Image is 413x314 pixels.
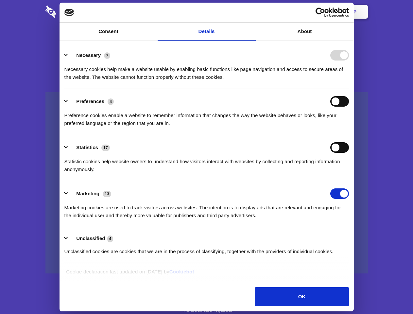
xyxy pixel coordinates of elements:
a: Usercentrics Cookiebot - opens in a new window [292,8,349,17]
h4: Auto-redaction of sensitive data, encrypted data sharing and self-destructing private chats. Shar... [45,60,368,81]
span: 4 [107,235,113,242]
a: Cookiebot [169,269,194,274]
label: Preferences [76,98,104,104]
button: Statistics (17) [64,142,114,153]
label: Statistics [76,145,98,150]
span: 13 [103,191,111,197]
label: Necessary [76,52,101,58]
button: OK [255,287,349,306]
a: Consent [60,23,158,41]
div: Necessary cookies help make a website usable by enabling basic functions like page navigation and... [64,61,349,81]
button: Necessary (7) [64,50,114,61]
span: 17 [101,145,110,151]
span: 7 [104,52,110,59]
span: 4 [108,98,114,105]
a: Wistia video thumbnail [45,92,368,274]
h1: Eliminate Slack Data Loss. [45,29,368,53]
a: Details [158,23,256,41]
a: Login [297,2,325,22]
iframe: Drift Widget Chat Controller [380,281,405,306]
a: Contact [265,2,295,22]
button: Preferences (4) [64,96,118,107]
div: Statistic cookies help website owners to understand how visitors interact with websites by collec... [64,153,349,173]
label: Marketing [76,191,99,196]
img: logo [64,9,74,16]
a: About [256,23,354,41]
div: Cookie declaration last updated on [DATE] by [61,268,352,281]
img: logo-wordmark-white-trans-d4663122ce5f474addd5e946df7df03e33cb6a1c49d2221995e7729f52c070b2.svg [45,6,101,18]
button: Marketing (13) [64,188,115,199]
button: Unclassified (4) [64,235,117,243]
a: Pricing [192,2,220,22]
div: Unclassified cookies are cookies that we are in the process of classifying, together with the pro... [64,243,349,255]
div: Preference cookies enable a website to remember information that changes the way the website beha... [64,107,349,127]
div: Marketing cookies are used to track visitors across websites. The intention is to display ads tha... [64,199,349,219]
